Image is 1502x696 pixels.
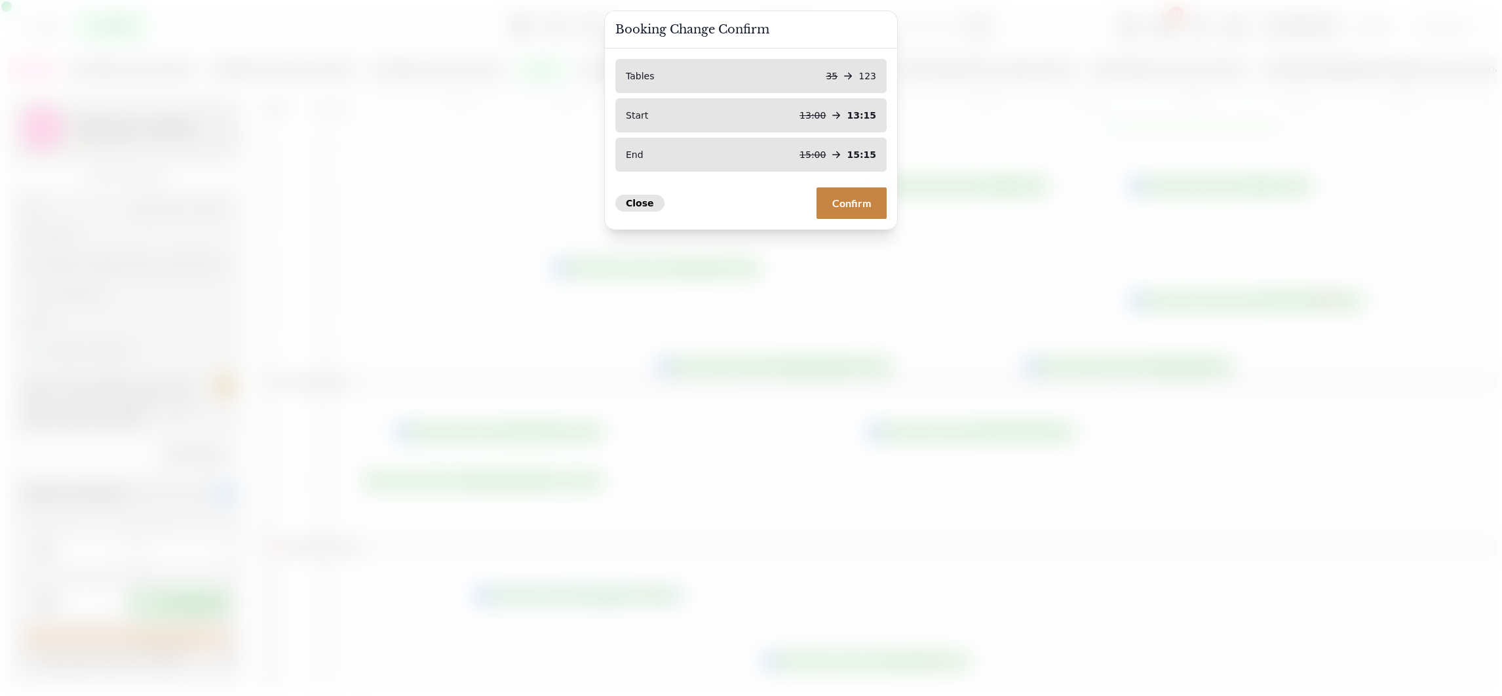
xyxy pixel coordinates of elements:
[817,187,887,219] button: Confirm
[832,198,871,208] span: Confirm
[826,69,838,83] p: 35
[626,148,644,161] p: End
[799,109,826,122] p: 13:00
[626,69,655,83] p: Tables
[847,148,876,161] p: 15:15
[847,109,876,122] p: 13:15
[858,69,876,83] p: 123
[615,22,887,37] h3: Booking Change Confirm
[626,199,654,208] span: Close
[615,195,664,212] button: Close
[626,109,648,122] p: Start
[799,148,826,161] p: 15:00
